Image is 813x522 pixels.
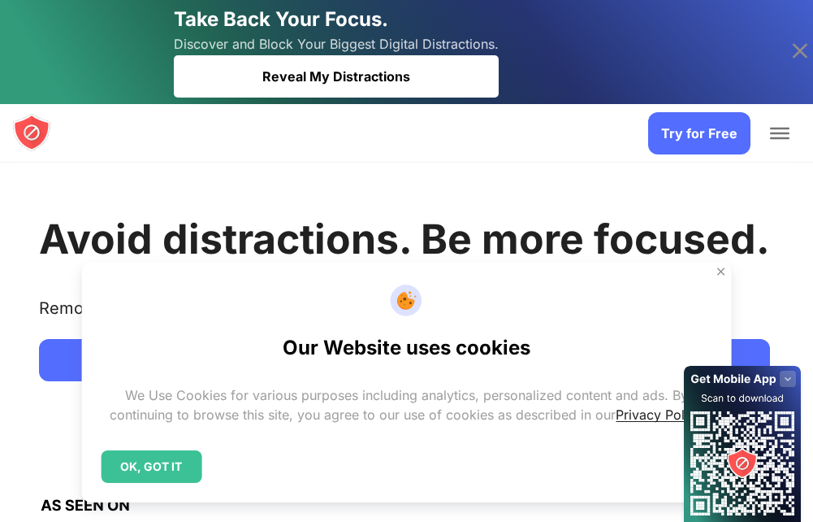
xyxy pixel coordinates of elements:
img: Close [715,265,728,278]
h1: Avoid distractions. Be more focused. [39,215,770,263]
a: Privacy Policy [616,407,703,423]
h2: Our Website uses cookies [283,336,530,359]
div: OK, GOT IT [101,450,201,483]
p: We Use Cookies for various purposes including analytics, personalized content and ads. By continu... [101,385,712,424]
button: Close [711,261,732,282]
span: Take Back Your Focus. [174,7,388,31]
text: Remove distracting apps and sites and stay focused with BlockSite [39,298,559,331]
a: Try for Free [648,112,750,154]
a: Try for Free [39,339,770,381]
img: blocksite logo [12,113,51,152]
button: Toggle Menu [770,128,789,139]
div: Reveal My Distractions [174,55,499,98]
a: blocksite logo [12,113,51,154]
span: Discover and Block Your Biggest Digital Distractions. [174,33,499,56]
